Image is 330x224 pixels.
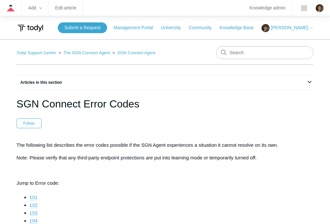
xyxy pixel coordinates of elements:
[161,24,187,31] a: University
[216,46,313,59] input: Search
[17,80,62,85] span: Articles in this section
[114,24,160,31] a: Management Portal
[111,50,155,55] li: SGN Connect Agent
[250,6,286,10] a: Knowledge admin
[316,4,324,12] img: user avatar
[189,24,218,31] a: Community
[220,24,260,31] a: Knowledge Base
[17,118,42,128] button: Follow Article
[30,202,38,208] a: 102
[117,50,155,55] a: SGN Connect Agent
[30,218,38,224] a: 104
[57,50,111,55] li: The SGN Connect Agent
[17,96,313,112] h1: SGN Connect Error Codes
[271,25,308,30] span: [PERSON_NAME]
[17,50,57,55] li: Todyl Support Center
[64,50,110,55] a: The SGN Connect Agent
[30,210,38,216] a: 103
[17,50,56,55] a: Todyl Support Center
[58,22,107,33] a: Submit a Request
[28,6,42,10] zd-hc-trigger: Add
[262,24,313,32] button: [PERSON_NAME]
[316,4,324,12] zd-hc-trigger: Click your profile icon to open the profile menu
[17,141,313,149] p: The following list describes the error codes possible if the SGN Agent experiences a situation it...
[17,154,313,162] p: Note: Please verify that any third-party endpoint protections are put into learning mode or tempo...
[17,22,44,34] img: Todyl Support Center Help Center home page
[30,194,38,200] a: 101
[55,6,76,10] a: Edit article
[17,179,313,187] p: Jump to Error code:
